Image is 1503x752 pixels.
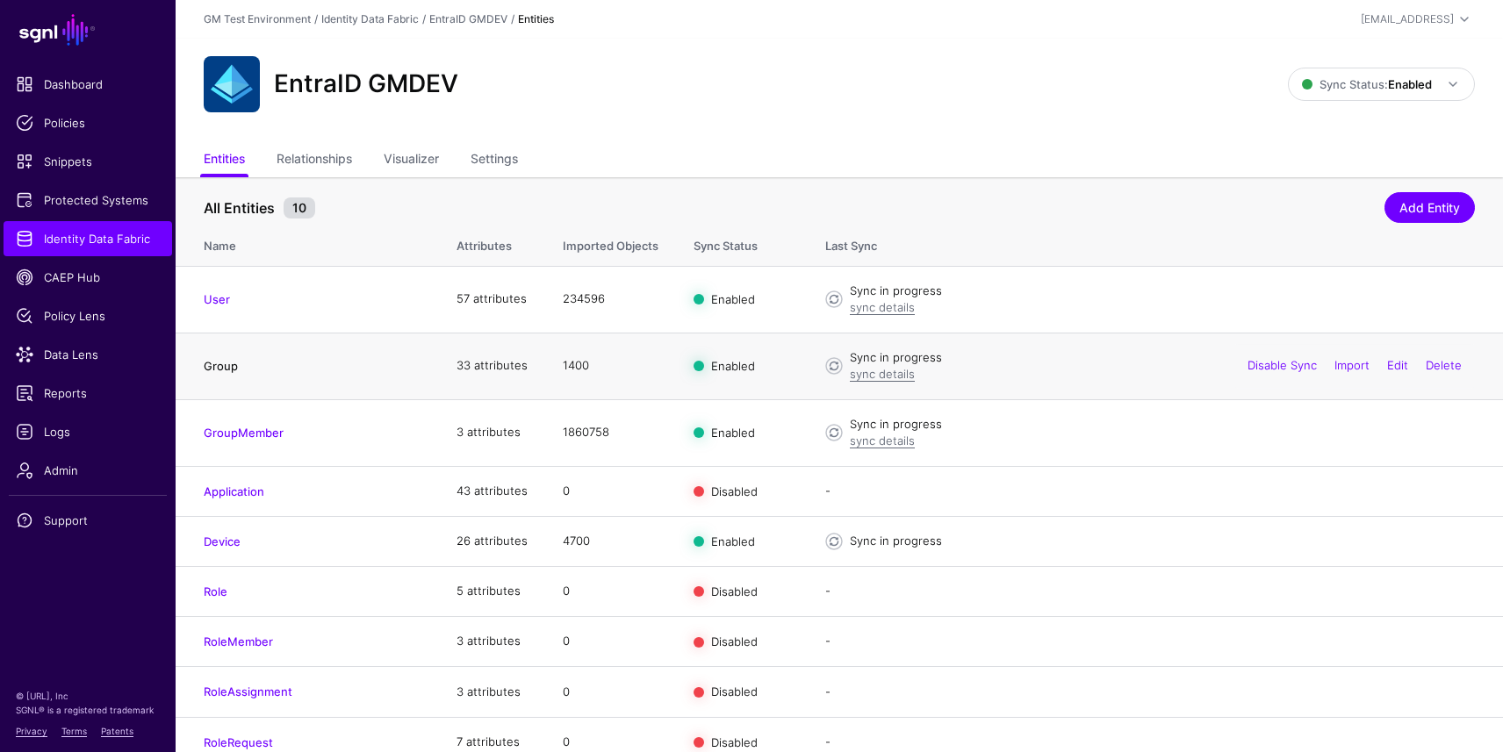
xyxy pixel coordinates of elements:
th: Last Sync [808,220,1503,266]
a: Role [204,584,227,598]
span: Disabled [711,584,758,598]
a: Group [204,359,238,373]
td: 33 attributes [439,333,545,399]
span: Data Lens [16,346,160,363]
span: Sync Status: [1302,77,1432,91]
td: 26 attributes [439,516,545,566]
a: Application [204,484,264,498]
a: Data Lens [4,337,172,372]
span: Enabled [711,292,755,306]
strong: Entities [518,12,554,25]
div: Sync in progress [850,283,1475,300]
a: Policies [4,105,172,140]
span: Reports [16,384,160,402]
a: Edit [1387,358,1408,372]
td: 4700 [545,516,676,566]
th: Imported Objects [545,220,676,266]
a: Settings [471,144,518,177]
a: EntraID GMDEV [429,12,507,25]
a: SGNL [11,11,165,49]
div: Sync in progress [850,533,1475,550]
span: Enabled [711,534,755,548]
a: Policy Lens [4,298,172,333]
td: 1860758 [545,399,676,466]
td: 57 attributes [439,266,545,333]
td: 0 [545,566,676,616]
span: Policies [16,114,160,132]
span: Logs [16,423,160,440]
span: Disabled [711,483,758,498]
a: Delete [1426,358,1462,372]
a: Visualizer [384,144,439,177]
div: / [419,11,429,27]
td: 5 attributes [439,566,545,616]
a: GroupMember [204,426,284,440]
span: Disabled [711,734,758,748]
span: Support [16,512,160,529]
span: Dashboard [16,75,160,93]
td: 43 attributes [439,466,545,516]
span: Disabled [711,684,758,698]
div: Sync in progress [850,416,1475,433]
a: Identity Data Fabric [4,221,172,256]
span: Enabled [711,359,755,373]
div: [EMAIL_ADDRESS] [1361,11,1454,27]
p: SGNL® is a registered trademark [16,703,160,717]
td: 0 [545,667,676,717]
a: sync details [850,367,915,381]
span: Protected Systems [16,191,160,209]
span: Policy Lens [16,307,160,325]
app-datasources-item-entities-syncstatus: - [825,734,831,748]
a: sync details [850,300,915,314]
a: sync details [850,433,915,448]
span: Snippets [16,153,160,170]
span: Identity Data Fabric [16,230,160,247]
a: Reports [4,376,172,411]
a: Dashboard [4,67,172,102]
th: Name [176,220,439,266]
a: RoleMember [204,634,273,648]
a: Snippets [4,144,172,179]
td: 234596 [545,266,676,333]
span: Disabled [711,634,758,648]
a: Entities [204,144,245,177]
div: / [507,11,518,27]
strong: Enabled [1388,77,1432,91]
a: RoleRequest [204,735,273,749]
img: svg+xml;base64,PHN2ZyB3aWR0aD0iNjQiIGhlaWdodD0iNjQiIHZpZXdCb3g9IjAgMCA2NCA2NCIgZmlsbD0ibm9uZSIgeG... [204,56,260,112]
td: 3 attributes [439,399,545,466]
p: © [URL], Inc [16,689,160,703]
small: 10 [284,197,315,218]
a: CAEP Hub [4,260,172,295]
a: Privacy [16,726,47,736]
th: Attributes [439,220,545,266]
td: 3 attributes [439,617,545,667]
td: 0 [545,617,676,667]
a: Patents [101,726,133,736]
a: Add Entity [1384,192,1475,223]
span: CAEP Hub [16,269,160,286]
a: Protected Systems [4,183,172,218]
span: Admin [16,462,160,479]
td: 0 [545,466,676,516]
div: Sync in progress [850,349,1475,367]
a: GM Test Environment [204,12,311,25]
a: Identity Data Fabric [321,12,419,25]
a: Logs [4,414,172,449]
app-datasources-item-entities-syncstatus: - [825,684,831,698]
a: Disable Sync [1248,358,1317,372]
a: Admin [4,453,172,488]
th: Sync Status [676,220,808,266]
app-datasources-item-entities-syncstatus: - [825,584,831,598]
a: Relationships [277,144,352,177]
app-datasources-item-entities-syncstatus: - [825,483,831,498]
a: Terms [61,726,87,736]
span: All Entities [199,197,279,218]
app-datasources-item-entities-syncstatus: - [825,634,831,648]
h2: EntraID GMDEV [274,69,458,99]
a: RoleAssignment [204,684,292,698]
a: Import [1334,358,1370,372]
a: User [204,292,230,306]
span: Enabled [711,426,755,440]
a: Device [204,534,241,548]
